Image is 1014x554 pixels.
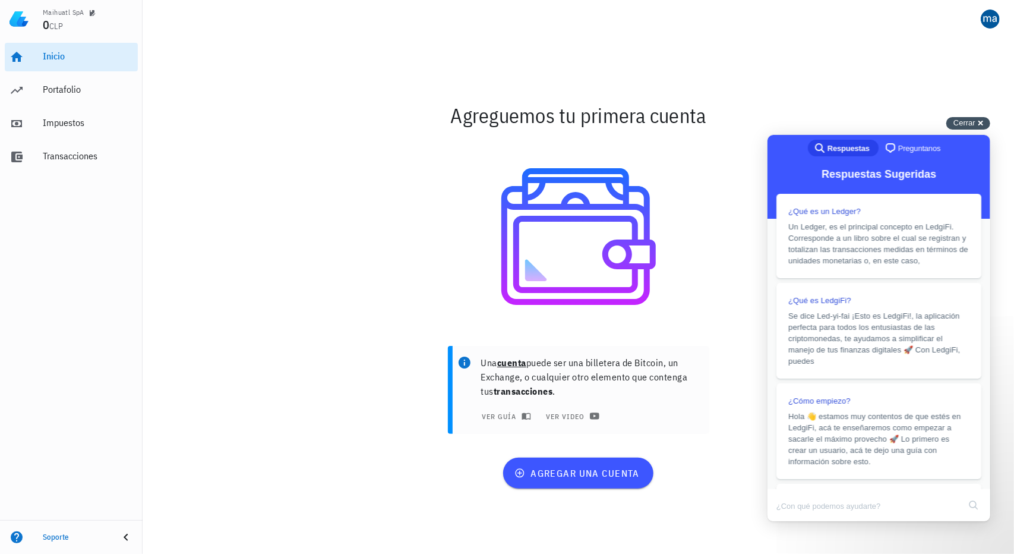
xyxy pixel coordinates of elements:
[226,96,930,134] div: Agreguemos tu primera cuenta
[494,385,553,397] b: transacciones
[981,10,1000,29] div: avatar
[767,135,990,521] iframe: Help Scout Beacon - Live Chat, Contact Form, and Knowledge Base
[517,467,640,479] span: agregar una cuenta
[503,458,653,489] button: agregar una cuenta
[953,118,975,127] span: Cerrar
[43,533,109,542] div: Soporte
[43,150,133,162] div: Transacciones
[497,357,526,369] b: cuenta
[481,411,529,421] span: ver guía
[474,408,536,424] button: ver guía
[5,76,138,105] a: Portafolio
[481,355,700,398] p: Una puede ser una billetera de Bitcoin, un Exchange, o cualquier otro elemento que contenga tus .
[43,51,133,62] div: Inicio
[43,117,133,128] div: Impuestos
[5,43,138,71] a: Inicio
[5,109,138,138] a: Impuestos
[49,21,63,32] span: CLP
[43,84,133,95] div: Portafolio
[43,8,84,17] div: Maihuatl SpA
[10,10,29,29] img: LedgiFi
[545,411,597,421] span: ver video
[538,408,605,424] a: ver video
[43,17,49,33] span: 0
[946,117,990,130] button: Cerrar
[5,143,138,171] a: Transacciones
